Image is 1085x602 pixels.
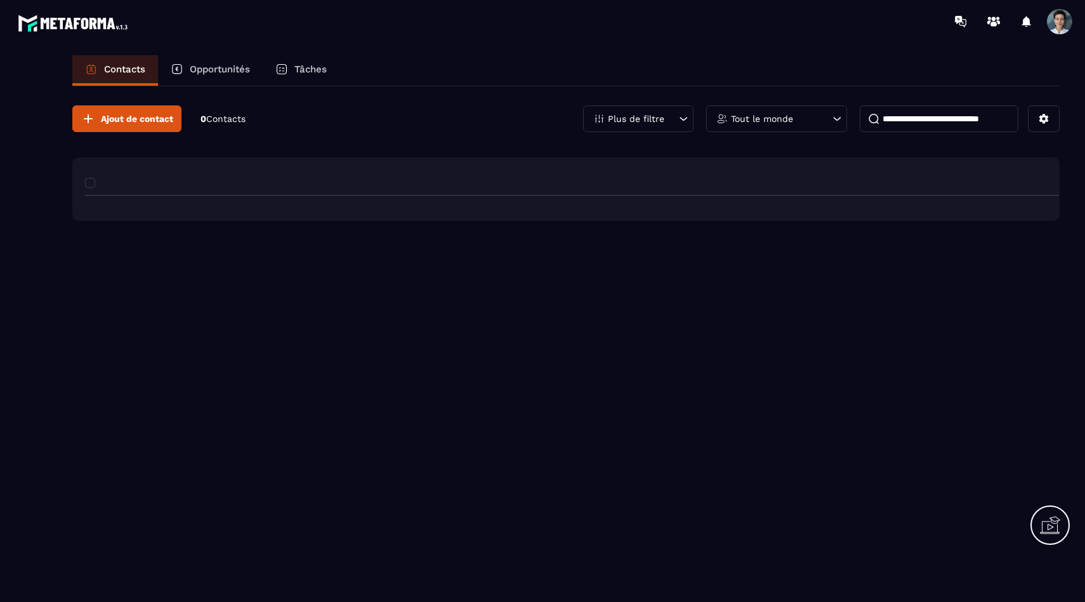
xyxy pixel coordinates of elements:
[190,64,250,75] p: Opportunités
[18,11,132,35] img: logo
[201,113,246,125] p: 0
[294,64,327,75] p: Tâches
[72,55,158,86] a: Contacts
[608,114,664,123] p: Plus de filtre
[731,114,793,123] p: Tout le monde
[158,55,263,86] a: Opportunités
[101,112,173,125] span: Ajout de contact
[72,105,181,132] button: Ajout de contact
[206,114,246,124] span: Contacts
[263,55,339,86] a: Tâches
[104,64,145,75] p: Contacts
